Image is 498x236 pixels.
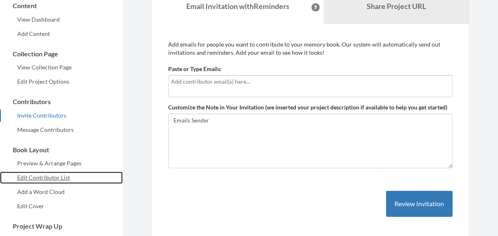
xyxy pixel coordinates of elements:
span: Support [16,6,46,13]
h3: Project Wrap Up [0,223,123,230]
h3: Book Layout [0,146,123,154]
p: Add emails for people you want to contribute to your memory book. Our system will automatically s... [168,40,453,57]
h3: Collection Page [0,50,123,58]
h3: Content [0,2,123,9]
label: Paste or Type Emails: [168,65,222,73]
button: Review Invitation [386,191,453,217]
textarea: Emails Sender [168,114,453,168]
strong: Email Invitation with Reminders [186,2,289,11]
h3: Contributors [0,98,123,105]
input: Add contributor email(s) here... [171,77,450,86]
b: Share Project URL [367,2,426,11]
label: Customize the Note in Your Invitation (we inserted your project description if available to help ... [168,103,447,111]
